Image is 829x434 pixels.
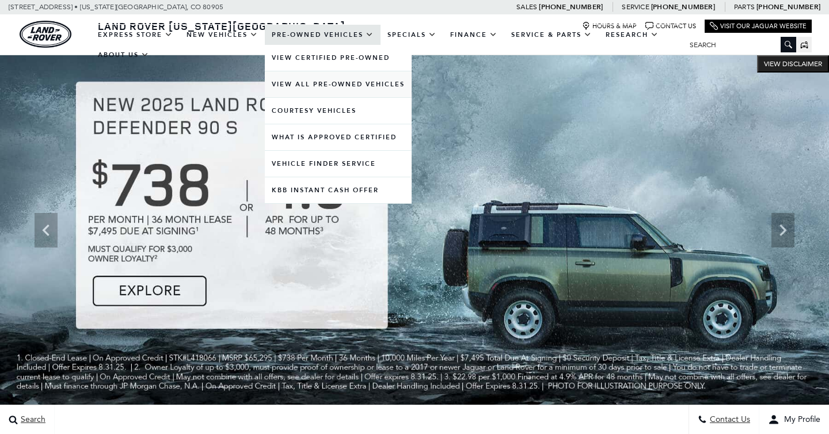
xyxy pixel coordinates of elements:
a: Contact Us [645,22,696,31]
a: KBB Instant Cash Offer [265,177,412,203]
span: Service [622,3,649,11]
a: land-rover [20,21,71,48]
span: Contact Us [707,415,750,425]
a: View Certified Pre-Owned [265,45,412,71]
a: [PHONE_NUMBER] [756,2,820,12]
a: Pre-Owned Vehicles [265,25,381,45]
a: Land Rover [US_STATE][GEOGRAPHIC_DATA] [91,19,352,33]
span: Parts [734,3,755,11]
a: View All Pre-Owned Vehicles [265,71,412,97]
nav: Main Navigation [91,25,681,65]
a: [PHONE_NUMBER] [651,2,715,12]
a: Specials [381,25,443,45]
img: Land Rover [20,21,71,48]
button: VIEW DISCLAIMER [757,55,829,73]
span: My Profile [779,415,820,425]
a: Courtesy Vehicles [265,98,412,124]
a: EXPRESS STORE [91,25,180,45]
a: Hours & Map [582,22,637,31]
a: Vehicle Finder Service [265,151,412,177]
a: Finance [443,25,504,45]
a: Research [599,25,666,45]
span: Search [18,415,45,425]
input: Search [681,38,796,52]
button: user-profile-menu [759,405,829,434]
span: Sales [516,3,537,11]
a: Visit Our Jaguar Website [710,22,807,31]
span: VIEW DISCLAIMER [764,59,822,68]
a: [STREET_ADDRESS] • [US_STATE][GEOGRAPHIC_DATA], CO 80905 [9,3,223,11]
a: Service & Parts [504,25,599,45]
a: [PHONE_NUMBER] [539,2,603,12]
a: About Us [91,45,156,65]
a: What Is Approved Certified [265,124,412,150]
span: Land Rover [US_STATE][GEOGRAPHIC_DATA] [98,19,345,33]
a: New Vehicles [180,25,265,45]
